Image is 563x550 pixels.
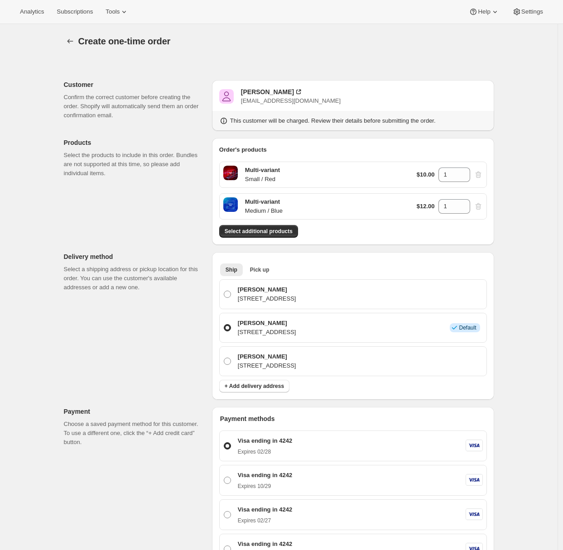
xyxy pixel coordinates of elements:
[478,8,490,15] span: Help
[14,5,49,18] button: Analytics
[64,138,205,147] p: Products
[219,225,298,238] button: Select additional products
[241,87,294,96] div: [PERSON_NAME]
[238,319,296,328] p: [PERSON_NAME]
[64,151,205,178] p: Select the products to include in this order. Bundles are not supported at this time, so please a...
[245,197,283,206] p: Multi-variant
[238,540,292,549] p: Visa ending in 4242
[507,5,549,18] button: Settings
[225,383,284,390] span: + Add delivery address
[64,407,205,416] p: Payment
[238,294,296,303] p: [STREET_ADDRESS]
[238,517,292,524] p: Expires 02/27
[57,8,93,15] span: Subscriptions
[223,166,238,180] span: Small / Red
[241,97,341,104] span: [EMAIL_ADDRESS][DOMAIN_NAME]
[223,197,238,212] span: Medium / Blue
[64,252,205,261] p: Delivery method
[51,5,98,18] button: Subscriptions
[238,352,296,361] p: [PERSON_NAME]
[238,505,292,514] p: Visa ending in 4242
[64,420,205,447] p: Choose a saved payment method for this customer. To use a different one, click the “+ Add credit ...
[245,175,280,184] p: Small / Red
[238,483,292,490] p: Expires 10/29
[417,202,435,211] p: $12.00
[417,170,435,179] p: $10.00
[230,116,436,125] p: This customer will be charged. Review their details before submitting the order.
[64,265,205,292] p: Select a shipping address or pickup location for this order. You can use the customer's available...
[245,166,280,175] p: Multi-variant
[245,206,283,215] p: Medium / Blue
[238,285,296,294] p: [PERSON_NAME]
[220,414,487,423] p: Payment methods
[238,328,296,337] p: [STREET_ADDRESS]
[238,448,292,455] p: Expires 02/28
[219,146,267,153] span: Order's products
[64,80,205,89] p: Customer
[219,380,289,392] button: + Add delivery address
[238,436,292,445] p: Visa ending in 4242
[225,228,293,235] span: Select additional products
[463,5,505,18] button: Help
[78,36,171,46] span: Create one-time order
[20,8,44,15] span: Analytics
[219,89,234,104] span: Adrian Andrade
[238,471,292,480] p: Visa ending in 4242
[250,266,269,273] span: Pick up
[100,5,134,18] button: Tools
[459,324,476,331] span: Default
[521,8,543,15] span: Settings
[106,8,120,15] span: Tools
[238,361,296,370] p: [STREET_ADDRESS]
[226,266,237,273] span: Ship
[64,93,205,120] p: Confirm the correct customer before creating the order. Shopify will automatically send them an o...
